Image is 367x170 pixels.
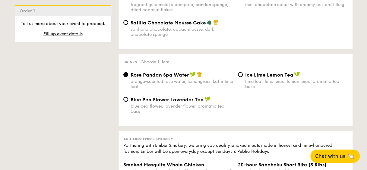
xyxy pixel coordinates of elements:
[123,97,128,102] input: Blue Pea Flower Lavender Teablue pea flower, lavender flower, aromatic tea base
[131,104,233,114] div: blue pea flower, lavender flower, aromatic tea base
[20,8,37,14] span: Order 1
[131,72,189,78] span: Rose Pandan Spa Water
[123,72,128,77] input: Rose Pandan Spa Waterorange-scented rose water, lemongrass, kaffir lime leaf
[43,31,83,36] span: Fill up event details
[131,79,233,89] div: orange-scented rose water, lemongrass, kaffir lime leaf
[131,20,206,26] span: Satilia Chocolate Mousse Cake
[123,60,137,64] span: Drinks
[213,20,219,25] img: icon-chef-hat.a58ddaea.svg
[294,72,300,77] img: icon-vegan.f8ff3823.svg
[238,162,326,168] span: 20-hour Sanchoku Short Ribs (3 Ribs)
[348,153,355,160] span: 🦙
[20,21,106,27] p: Tell us more about your event to proceed.
[197,72,202,77] img: icon-chef-hat.a58ddaea.svg
[141,59,169,65] span: Choose 1 item
[245,2,348,7] div: mini chocolate eclair with creamy custard filling
[245,79,348,89] div: lime leaf, lime juice, lemon juice, aromatic tea base
[123,137,173,141] span: Add-ons: Ember Smokery
[131,2,233,12] div: fragrant gula melaka compote, pandan sponge, dried coconut flakes
[123,143,348,155] div: Partnering with Ember Smokery, we bring you quality smoked meats made in honest and time-honoured...
[123,162,204,168] span: Smoked Mesquite Whole Chicken
[123,20,128,25] input: Satilia Chocolate Mousse Cakevalrhona chocolate, cacao mousse, dark chocolate sponge
[310,150,360,163] button: Chat with us🦙
[204,96,210,102] img: icon-vegan.f8ff3823.svg
[207,20,212,25] img: icon-vegetarian.fe4039eb.svg
[245,72,293,78] span: Ice Lime Lemon Tea
[131,97,204,102] span: Blue Pea Flower Lavender Tea
[238,72,243,77] input: Ice Lime Lemon Tealime leaf, lime juice, lemon juice, aromatic tea base
[190,72,196,77] img: icon-vegan.f8ff3823.svg
[315,153,345,159] span: Chat with us
[131,27,233,37] div: valrhona chocolate, cacao mousse, dark chocolate sponge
